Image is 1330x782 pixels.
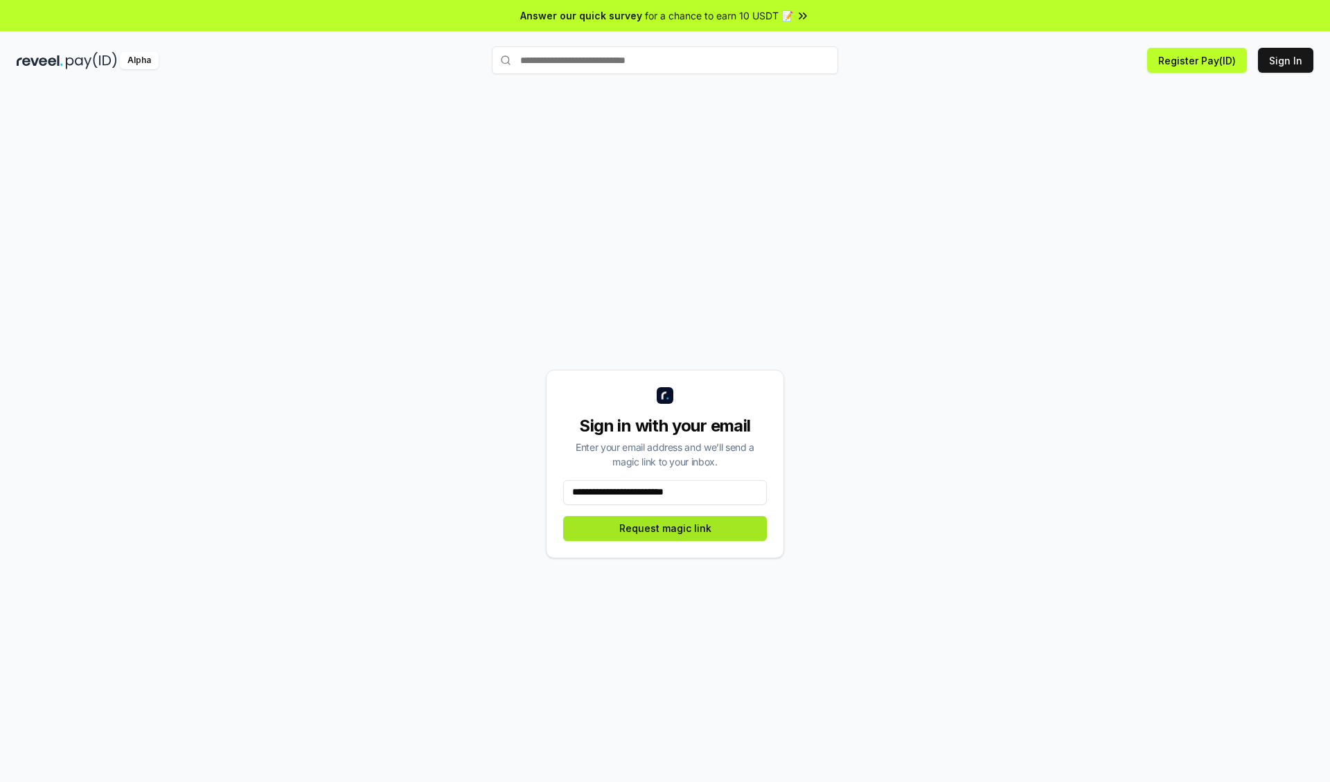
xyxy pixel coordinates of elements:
span: Answer our quick survey [520,8,642,23]
button: Request magic link [563,516,767,541]
img: pay_id [66,52,117,69]
img: reveel_dark [17,52,63,69]
span: for a chance to earn 10 USDT 📝 [645,8,793,23]
button: Register Pay(ID) [1147,48,1247,73]
div: Sign in with your email [563,415,767,437]
div: Enter your email address and we’ll send a magic link to your inbox. [563,440,767,469]
button: Sign In [1258,48,1313,73]
img: logo_small [657,387,673,404]
div: Alpha [120,52,159,69]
